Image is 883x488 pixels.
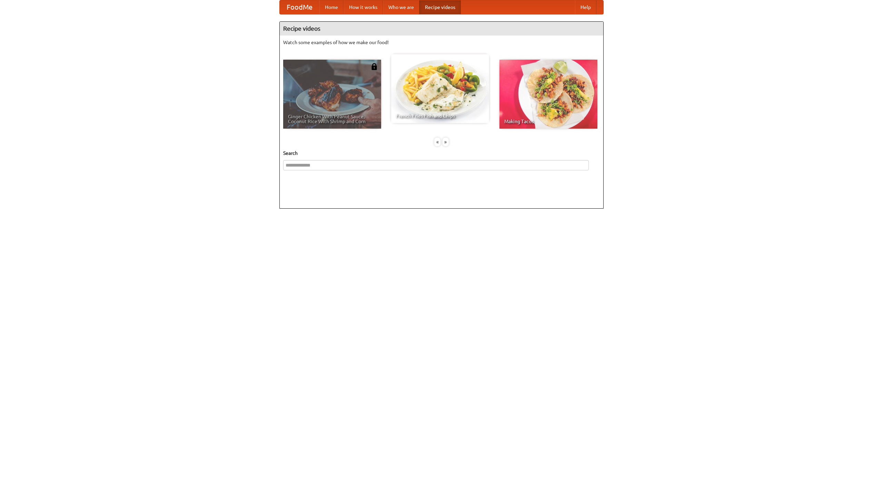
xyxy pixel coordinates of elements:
a: Making Tacos [499,60,597,129]
a: How it works [344,0,383,14]
a: French Fries Fish and Chips [391,54,489,123]
a: FoodMe [280,0,319,14]
div: » [443,138,449,146]
span: Making Tacos [504,119,593,124]
a: Recipe videos [419,0,461,14]
a: Help [575,0,596,14]
div: « [434,138,440,146]
h4: Recipe videos [280,22,603,36]
p: Watch some examples of how we make our food! [283,39,600,46]
a: Who we are [383,0,419,14]
span: French Fries Fish and Chips [396,113,484,118]
h5: Search [283,150,600,157]
a: Home [319,0,344,14]
img: 483408.png [371,63,378,70]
